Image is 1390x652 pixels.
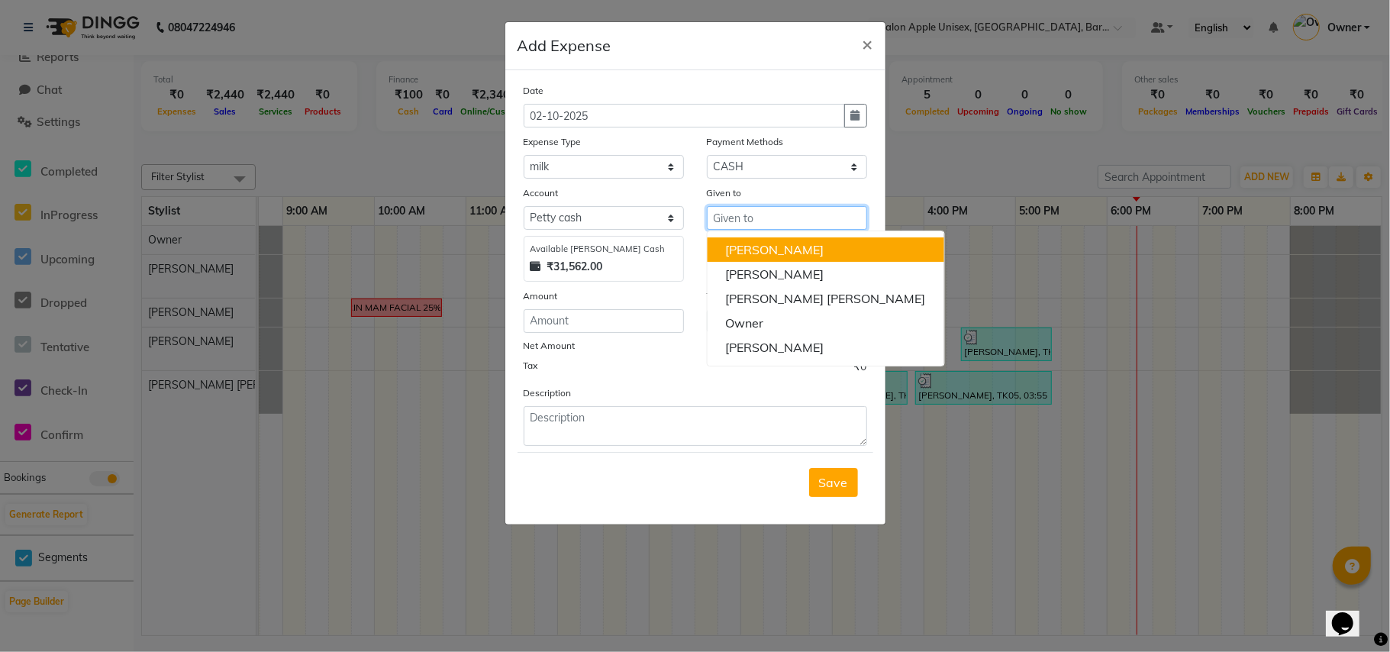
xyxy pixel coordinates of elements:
[809,468,858,497] button: Save
[518,34,611,57] h5: Add Expense
[725,266,824,282] ngb-highlight: [PERSON_NAME]
[524,84,544,98] label: Date
[524,186,559,200] label: Account
[531,243,677,256] div: Available [PERSON_NAME] Cash
[707,135,784,149] label: Payment Methods
[725,315,763,331] ngb-highlight: Owner
[524,359,538,373] label: Tax
[863,32,873,55] span: ×
[524,386,572,400] label: Description
[1326,591,1375,637] iframe: chat widget
[725,340,824,355] ngb-highlight: [PERSON_NAME]
[850,22,885,65] button: Close
[725,291,925,306] ngb-highlight: [PERSON_NAME] [PERSON_NAME]
[854,359,867,379] span: ₹0
[524,135,582,149] label: Expense Type
[819,475,848,490] span: Save
[707,206,867,230] input: Given to
[524,339,576,353] label: Net Amount
[524,309,684,333] input: Amount
[547,259,603,275] strong: ₹31,562.00
[524,289,558,303] label: Amount
[725,242,824,257] ngb-highlight: [PERSON_NAME]
[707,186,742,200] label: Given to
